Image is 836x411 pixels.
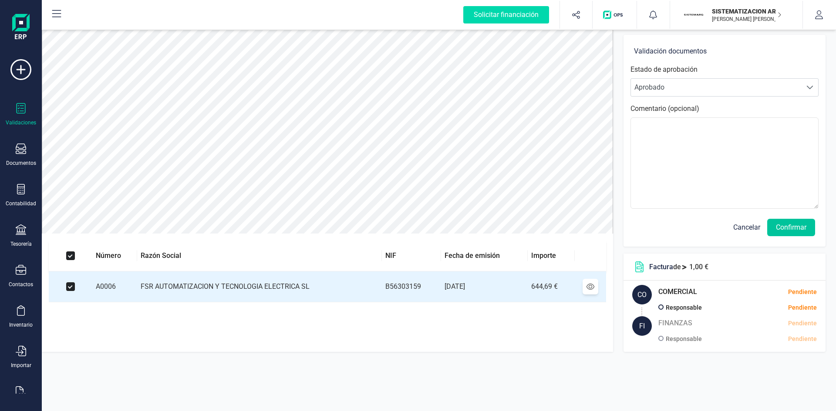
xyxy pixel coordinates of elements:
[684,5,703,24] img: SI
[733,222,760,233] span: Cancelar
[634,45,815,57] h6: Validación documentos
[92,271,137,302] td: A0006
[12,14,30,42] img: Logo Finanedi
[630,64,698,75] label: Estado de aprobación
[10,241,32,247] div: Tesorería
[631,79,802,96] span: Aprobado
[9,321,33,328] div: Inventario
[649,262,708,272] p: de 1,00 €
[598,1,631,29] button: Logo de OPS
[630,104,699,114] label: Comentario (opcional)
[740,303,817,312] div: Pendiente
[463,6,549,23] div: Solicitar financiación
[649,263,673,271] span: Factura
[666,334,702,344] p: Responsable
[528,271,574,302] td: 644,69 €
[6,119,36,126] div: Validaciones
[137,271,382,302] td: FSR AUTOMATIZACION Y TECNOLOGIA ELECTRICA SL
[712,16,782,23] p: [PERSON_NAME] [PERSON_NAME]
[658,285,697,299] h5: COMERCIAL
[137,241,382,271] th: Razón Social
[453,1,560,29] button: Solicitar financiación
[11,362,31,369] div: Importar
[441,271,528,302] td: [DATE]
[788,287,817,297] div: Pendiente
[9,281,33,288] div: Contactos
[788,319,817,328] div: Pendiente
[603,10,626,19] img: Logo de OPS
[6,200,36,207] div: Contabilidad
[92,241,137,271] th: Número
[666,302,702,313] p: Responsable
[382,241,441,271] th: NIF
[632,285,652,304] div: CO
[6,160,36,167] div: Documentos
[658,316,692,330] h5: FINANZAS
[681,1,792,29] button: SISISTEMATIZACION ARQUITECTONICA EN REFORMAS SL[PERSON_NAME] [PERSON_NAME]
[441,241,528,271] th: Fecha de emisión
[382,271,441,302] td: B56303159
[712,7,782,16] p: SISTEMATIZACION ARQUITECTONICA EN REFORMAS SL
[632,316,652,336] div: FI
[740,334,817,344] div: Pendiente
[767,219,815,236] button: Confirmar
[528,241,574,271] th: Importe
